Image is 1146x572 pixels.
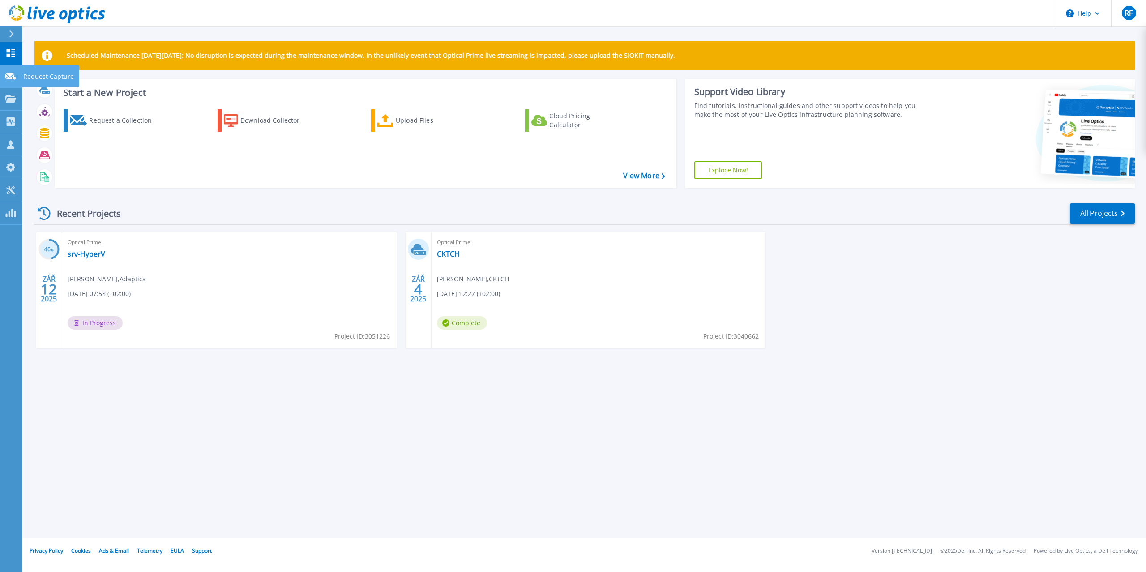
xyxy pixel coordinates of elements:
a: Privacy Policy [30,547,63,555]
span: In Progress [68,316,123,330]
span: [DATE] 12:27 (+02:00) [437,289,500,299]
a: Ads & Email [99,547,129,555]
div: Request a Collection [89,112,161,129]
p: Request Capture [23,65,74,88]
a: CKTCH [437,249,460,258]
span: [DATE] 07:58 (+02:00) [68,289,131,299]
a: Request a Collection [64,109,163,132]
span: Project ID: 3051226 [334,331,390,341]
li: Powered by Live Optics, a Dell Technology [1034,548,1138,554]
a: Explore Now! [694,161,762,179]
p: Scheduled Maintenance [DATE][DATE]: No disruption is expected during the maintenance window. In t... [67,52,675,59]
span: 4 [414,285,422,293]
div: ZÁŘ 2025 [410,273,427,305]
div: Download Collector [240,112,312,129]
div: Upload Files [396,112,467,129]
div: Cloud Pricing Calculator [549,112,621,129]
div: Support Video Library [694,86,927,98]
div: ZÁŘ 2025 [40,273,57,305]
a: Download Collector [218,109,317,132]
a: Cloud Pricing Calculator [525,109,625,132]
li: © 2025 Dell Inc. All Rights Reserved [940,548,1026,554]
span: % [51,247,54,252]
h3: 46 [38,245,60,255]
a: Cookies [71,547,91,555]
span: Optical Prime [68,237,391,247]
a: Upload Files [371,109,471,132]
a: srv-HyperV [68,249,105,258]
a: View More [623,172,665,180]
span: [PERSON_NAME] , CKTCH [437,274,509,284]
h3: Start a New Project [64,88,665,98]
span: [PERSON_NAME] , Adaptica [68,274,146,284]
span: 12 [41,285,57,293]
a: Telemetry [137,547,162,555]
a: Support [192,547,212,555]
div: Recent Projects [34,202,133,224]
span: RF [1125,9,1133,17]
span: Complete [437,316,487,330]
li: Version: [TECHNICAL_ID] [872,548,932,554]
a: All Projects [1070,203,1135,224]
span: Project ID: 3040662 [703,331,759,341]
a: EULA [171,547,184,555]
div: Find tutorials, instructional guides and other support videos to help you make the most of your L... [694,101,927,119]
span: Optical Prime [437,237,761,247]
